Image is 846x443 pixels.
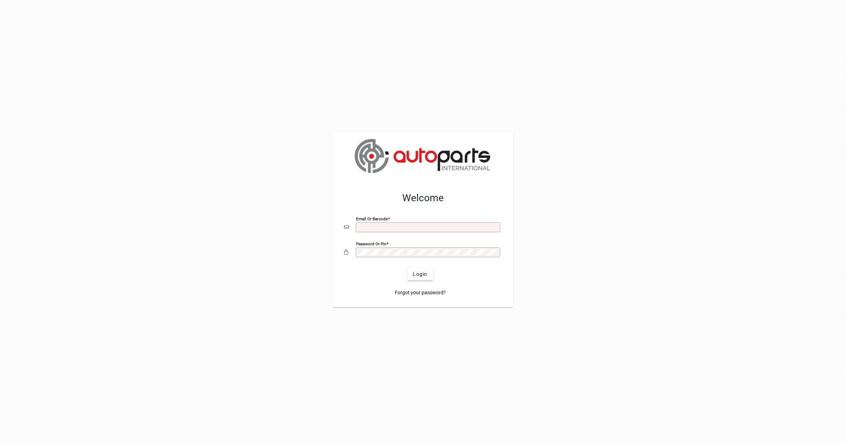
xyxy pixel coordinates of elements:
[344,192,502,204] h2: Welcome
[407,268,433,281] button: Login
[356,216,388,221] mat-label: Email or Barcode
[395,289,446,296] span: Forgot your password?
[356,241,386,246] mat-label: Password or Pin
[413,271,427,278] span: Login
[392,286,449,299] a: Forgot your password?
